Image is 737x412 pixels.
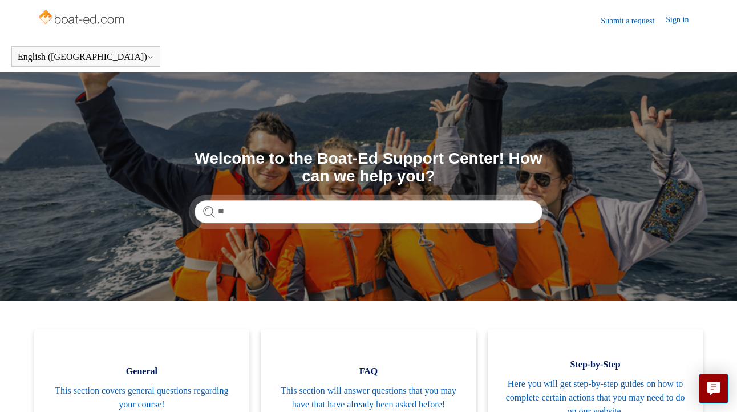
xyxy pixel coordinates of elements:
input: Search [195,200,542,223]
button: Live chat [699,374,728,403]
span: Step-by-Step [505,358,686,371]
h1: Welcome to the Boat-Ed Support Center! How can we help you? [195,150,542,185]
span: FAQ [278,365,459,378]
a: Submit a request [601,15,666,27]
button: English ([GEOGRAPHIC_DATA]) [18,52,154,62]
span: This section covers general questions regarding your course! [51,384,233,411]
span: This section will answer questions that you may have that have already been asked before! [278,384,459,411]
a: Sign in [666,14,700,27]
img: Boat-Ed Help Center home page [37,7,128,30]
span: General [51,365,233,378]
